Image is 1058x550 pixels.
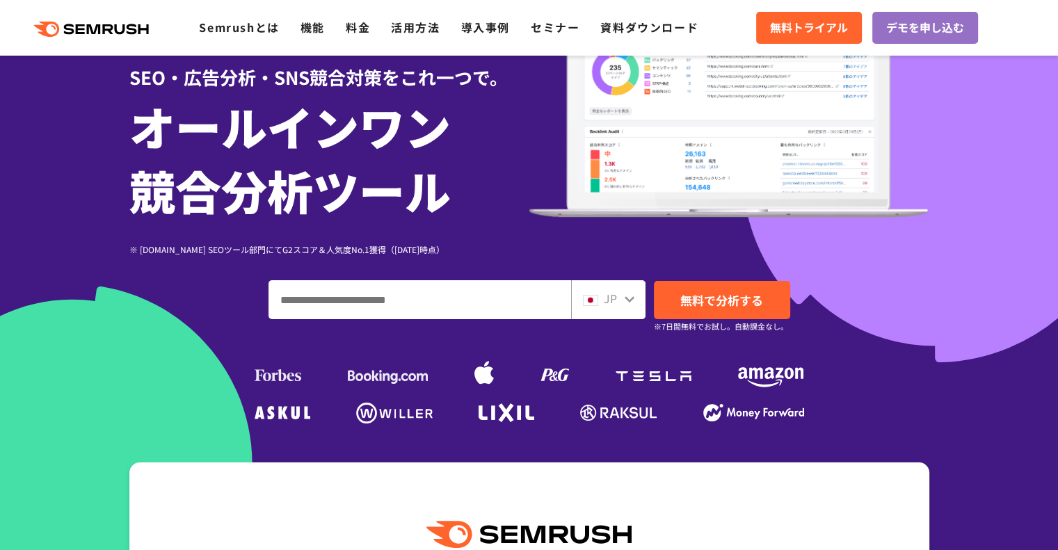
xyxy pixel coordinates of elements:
[346,19,370,35] a: 料金
[129,243,529,256] div: ※ [DOMAIN_NAME] SEOツール部門にてG2スコア＆人気度No.1獲得（[DATE]時点）
[770,19,848,37] span: 無料トライアル
[531,19,579,35] a: セミナー
[129,42,529,90] div: SEO・広告分析・SNS競合対策をこれ一つで。
[199,19,279,35] a: Semrushとは
[600,19,698,35] a: 資料ダウンロード
[654,320,788,333] small: ※7日間無料でお試し。自動課金なし。
[872,12,978,44] a: デモを申し込む
[391,19,440,35] a: 活用方法
[461,19,510,35] a: 導入事例
[269,281,570,318] input: ドメイン、キーワードまたはURLを入力してください
[654,281,790,319] a: 無料で分析する
[756,12,862,44] a: 無料トライアル
[886,19,964,37] span: デモを申し込む
[604,290,617,307] span: JP
[300,19,325,35] a: 機能
[426,521,631,548] img: Semrush
[680,291,763,309] span: 無料で分析する
[129,94,529,222] h1: オールインワン 競合分析ツール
